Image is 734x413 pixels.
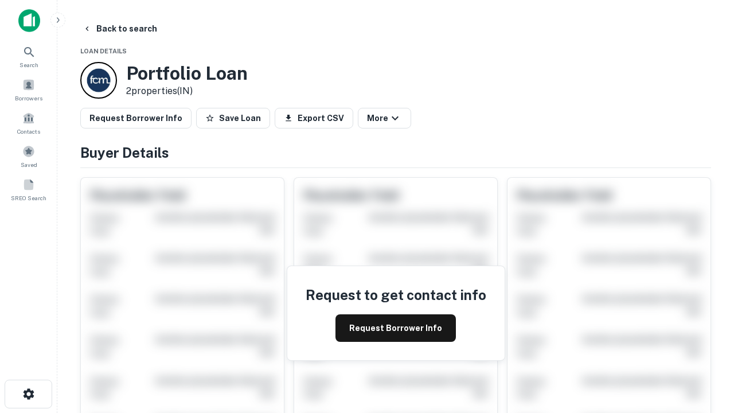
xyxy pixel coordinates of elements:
[3,107,54,138] a: Contacts
[3,74,54,105] a: Borrowers
[335,314,456,342] button: Request Borrower Info
[3,141,54,172] a: Saved
[677,321,734,376] iframe: Chat Widget
[11,193,46,202] span: SREO Search
[126,63,248,84] h3: Portfolio Loan
[21,160,37,169] span: Saved
[306,285,486,305] h4: Request to get contact info
[80,108,192,128] button: Request Borrower Info
[78,18,162,39] button: Back to search
[80,48,127,54] span: Loan Details
[196,108,270,128] button: Save Loan
[275,108,353,128] button: Export CSV
[126,84,248,98] p: 2 properties (IN)
[3,41,54,72] a: Search
[19,60,38,69] span: Search
[3,174,54,205] a: SREO Search
[358,108,411,128] button: More
[15,93,42,103] span: Borrowers
[18,9,40,32] img: capitalize-icon.png
[80,142,711,163] h4: Buyer Details
[17,127,40,136] span: Contacts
